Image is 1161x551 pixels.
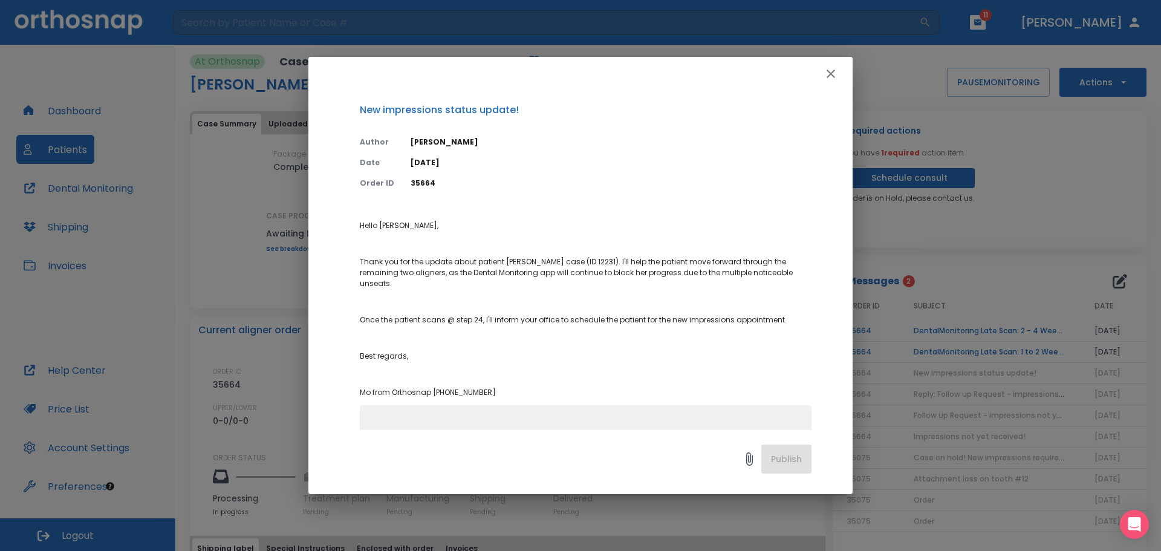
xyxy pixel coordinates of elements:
[360,157,396,168] p: Date
[360,256,811,289] p: Thank you for the update about patient [PERSON_NAME] case (ID 12231). I'll help the patient move ...
[360,137,396,148] p: Author
[360,387,811,398] p: Mo from Orthosnap [PHONE_NUMBER]
[360,220,811,231] p: Hello [PERSON_NAME],
[360,178,396,189] p: Order ID
[1120,510,1149,539] div: Open Intercom Messenger
[360,351,811,362] p: Best regards,
[411,137,811,148] p: [PERSON_NAME]
[411,157,811,168] p: [DATE]
[360,103,811,117] p: New impressions status update!
[411,178,811,189] p: 35664
[360,315,811,325] p: Once the patient scans @ step 24, I'll inform your office to schedule the patient for the new imp...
